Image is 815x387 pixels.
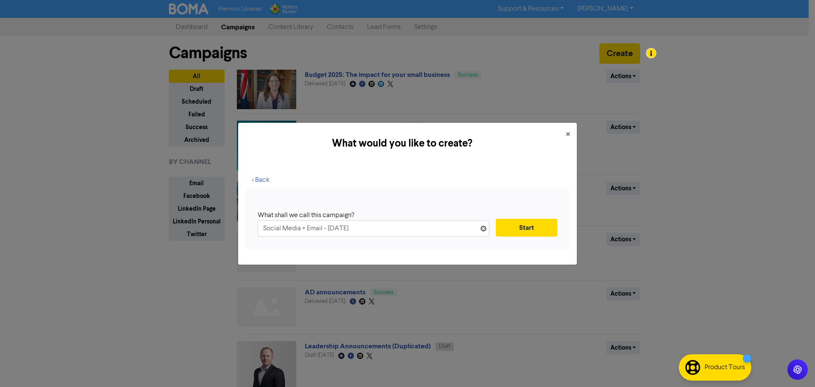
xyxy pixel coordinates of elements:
[258,210,483,220] div: What shall we call this campaign?
[496,219,557,237] button: Start
[773,346,815,387] iframe: Chat Widget
[245,171,277,189] button: < Back
[245,136,559,151] h5: What would you like to create?
[566,128,570,141] span: ×
[559,123,577,147] button: Close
